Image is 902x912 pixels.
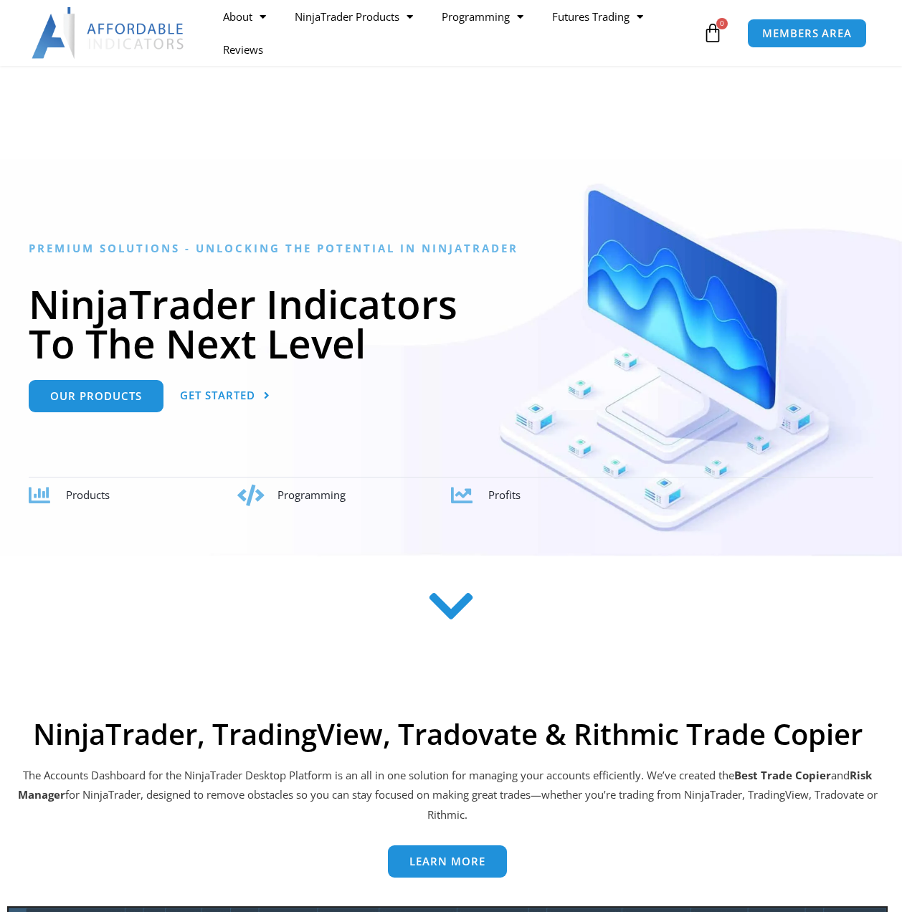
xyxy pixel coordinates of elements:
img: LogoAI | Affordable Indicators – NinjaTrader [32,7,186,59]
span: Get Started [180,390,255,401]
h2: NinjaTrader, TradingView, Tradovate & Rithmic Trade Copier [7,717,888,751]
h6: Premium Solutions - Unlocking the Potential in NinjaTrader [29,242,873,255]
a: MEMBERS AREA [747,19,867,48]
b: Best Trade Copier [734,768,831,782]
span: Learn more [409,856,485,867]
p: The Accounts Dashboard for the NinjaTrader Desktop Platform is an all in one solution for managin... [7,766,888,826]
span: Products [66,488,110,502]
span: Programming [277,488,346,502]
a: Our Products [29,380,163,412]
a: Reviews [209,33,277,66]
span: Our Products [50,391,142,402]
span: 0 [716,18,728,29]
span: MEMBERS AREA [762,28,852,39]
a: Get Started [180,380,270,412]
a: 0 [681,12,744,54]
span: Profits [488,488,521,502]
a: Learn more [388,845,507,878]
h1: NinjaTrader Indicators To The Next Level [29,284,873,363]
